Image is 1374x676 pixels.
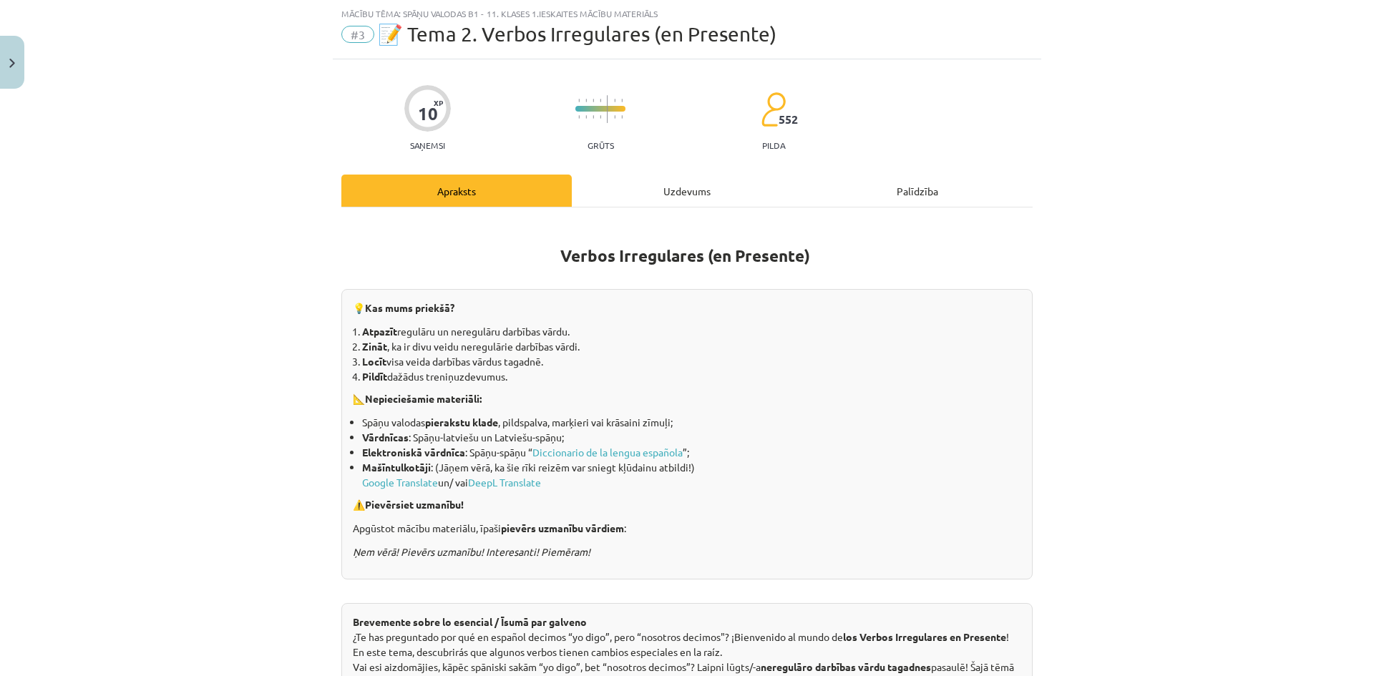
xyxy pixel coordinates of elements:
p: Apgūstot mācību materiālu, īpaši : [353,521,1021,536]
li: regulāru un neregulāru darbības vārdu. [362,324,1021,339]
b: Elektroniskā vārdnīca [362,446,465,459]
li: visa veida darbības vārdus tagadnē. [362,354,1021,369]
div: Mācību tēma: Spāņu valodas b1 - 11. klases 1.ieskaites mācību materiāls [341,9,1033,19]
p: 📐 [353,391,1021,406]
img: students-c634bb4e5e11cddfef0936a35e636f08e4e9abd3cc4e673bd6f9a4125e45ecb1.svg [761,92,786,127]
b: Verbos Irregulares (en Presente) [560,245,810,266]
b: pierakstu klade [425,416,498,428]
img: icon-short-line-57e1e144782c952c97e751825c79c345078a6d821885a25fce030b3d8c18986b.svg [578,115,580,119]
a: Google Translate [362,476,438,489]
div: 10 [418,104,438,124]
a: Diccionario de la lengua española [532,446,683,459]
li: : Spāņu-latviešu un Latviešu-spāņu; [362,430,1021,445]
img: icon-short-line-57e1e144782c952c97e751825c79c345078a6d821885a25fce030b3d8c18986b.svg [593,99,594,102]
li: Spāņu valodas , pildspalva, marķieri vai krāsaini zīmuļi; [362,415,1021,430]
strong: los Verbos Irregulares en Presente [843,630,1006,643]
b: Locīt [362,355,386,368]
div: Uzdevums [572,175,802,207]
span: 📝 Tema 2. Verbos Irregulares (en Presente) [378,22,776,46]
li: : (Jāņem vērā, ka šie rīki reizēm var sniegt kļūdainu atbildi!) un/ vai [362,460,1021,490]
p: Grūts [588,140,614,150]
strong: Brevemente sobre lo esencial / Īsumā par galveno [353,615,587,628]
span: XP [434,99,443,107]
img: icon-short-line-57e1e144782c952c97e751825c79c345078a6d821885a25fce030b3d8c18986b.svg [585,115,587,119]
img: icon-short-line-57e1e144782c952c97e751825c79c345078a6d821885a25fce030b3d8c18986b.svg [578,99,580,102]
img: icon-short-line-57e1e144782c952c97e751825c79c345078a6d821885a25fce030b3d8c18986b.svg [600,115,601,119]
img: icon-long-line-d9ea69661e0d244f92f715978eff75569469978d946b2353a9bb055b3ed8787d.svg [607,95,608,123]
a: DeepL Translate [468,476,541,489]
li: , ka ir divu veidu neregulārie darbības vārdi. [362,339,1021,354]
img: icon-short-line-57e1e144782c952c97e751825c79c345078a6d821885a25fce030b3d8c18986b.svg [614,99,615,102]
strong: Nepieciešamie materiāli: [365,392,482,405]
b: Zināt [362,340,387,353]
p: Saņemsi [404,140,451,150]
img: icon-short-line-57e1e144782c952c97e751825c79c345078a6d821885a25fce030b3d8c18986b.svg [585,99,587,102]
i: Ņem vērā! Pievērs uzmanību! Interesanti! Piemēram! [353,545,590,558]
img: icon-short-line-57e1e144782c952c97e751825c79c345078a6d821885a25fce030b3d8c18986b.svg [593,115,594,119]
span: #3 [341,26,374,43]
img: icon-short-line-57e1e144782c952c97e751825c79c345078a6d821885a25fce030b3d8c18986b.svg [621,115,623,119]
img: icon-short-line-57e1e144782c952c97e751825c79c345078a6d821885a25fce030b3d8c18986b.svg [600,99,601,102]
img: icon-short-line-57e1e144782c952c97e751825c79c345078a6d821885a25fce030b3d8c18986b.svg [614,115,615,119]
div: Apraksts [341,175,572,207]
strong: Kas mums priekšā? [365,301,454,314]
b: Pildīt [362,370,387,383]
p: 💡 [353,300,1021,315]
strong: Pievērsiet uzmanību! [365,498,464,511]
p: ⚠️ [353,497,1021,512]
li: : Spāņu-spāņu “ ”; [362,445,1021,460]
span: 552 [779,113,798,126]
p: pilda [762,140,785,150]
li: dažādus treniņuzdevumus. [362,369,1021,384]
img: icon-short-line-57e1e144782c952c97e751825c79c345078a6d821885a25fce030b3d8c18986b.svg [621,99,623,102]
b: Vārdnīcas [362,431,409,444]
b: pievērs uzmanību vārdiem [501,521,624,534]
img: icon-close-lesson-0947bae3869378f0d4975bcd49f059093ad1ed9edebbc8119c70593378902aed.svg [9,59,15,68]
b: Mašīntulkotāji [362,461,431,474]
strong: neregulāro darbības vārdu tagadnes [761,660,931,673]
b: Atpazīt [362,325,397,338]
div: Palīdzība [802,175,1033,207]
